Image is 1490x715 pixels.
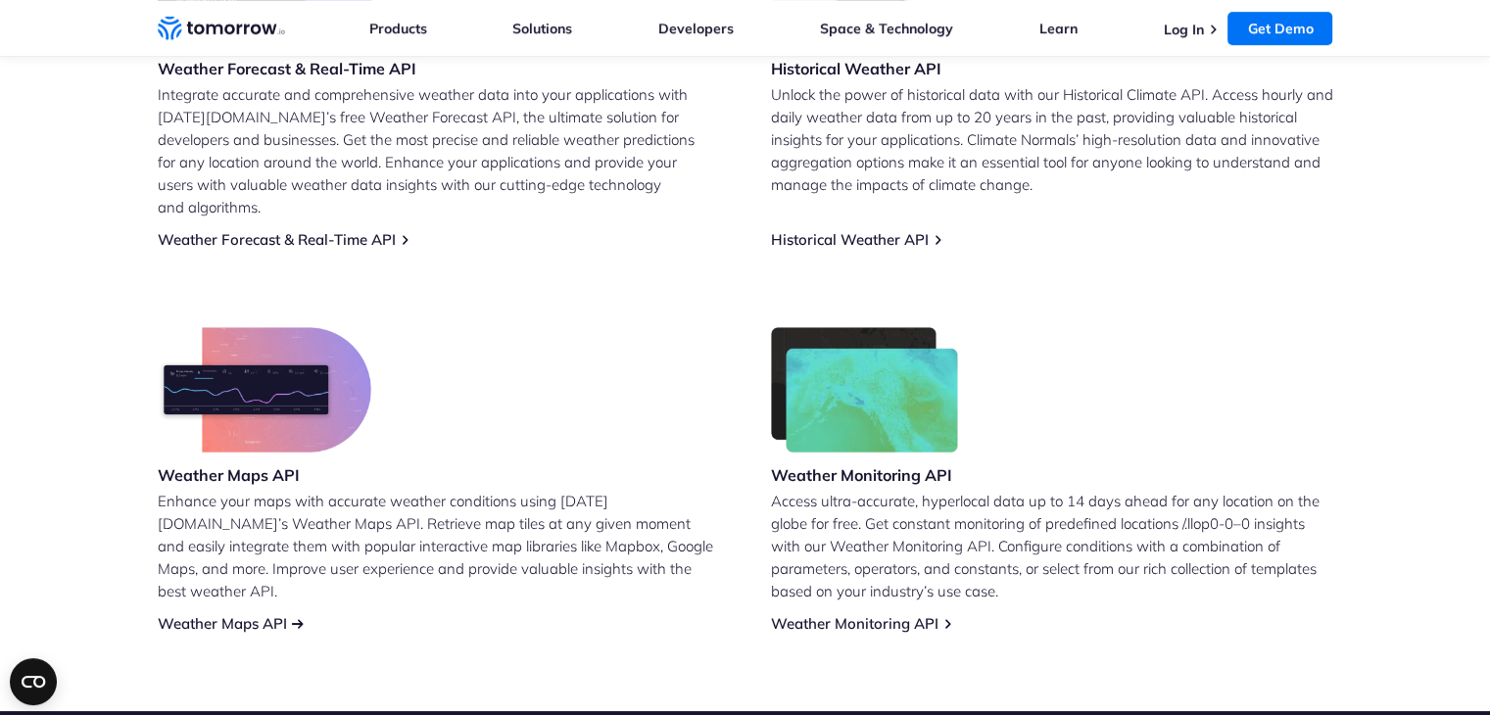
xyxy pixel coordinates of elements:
[1227,12,1332,45] a: Get Demo
[158,464,371,486] h3: Weather Maps API
[51,51,260,67] div: Domain: [DATE][DOMAIN_NAME]
[195,114,211,129] img: tab_keywords_by_traffic_grey.svg
[771,83,1333,196] p: Unlock the power of historical data with our Historical Climate API. Access hourly and daily weat...
[771,58,941,79] h3: Historical Weather API
[1039,20,1078,37] a: Learn
[369,20,427,37] a: Products
[820,20,953,37] a: Space & Technology
[771,464,959,486] h3: Weather Monitoring API
[158,83,720,218] p: Integrate accurate and comprehensive weather data into your applications with [DATE][DOMAIN_NAME]...
[771,490,1333,602] p: Access ultra-accurate, hyperlocal data up to 14 days ahead for any location on the globe for free...
[158,614,287,633] a: Weather Maps API
[53,114,69,129] img: tab_domain_overview_orange.svg
[1163,21,1203,38] a: Log In
[658,20,734,37] a: Developers
[158,490,720,602] p: Enhance your maps with accurate weather conditions using [DATE][DOMAIN_NAME]’s Weather Maps API. ...
[216,116,330,128] div: Keywords by Traffic
[10,658,57,705] button: Open CMP widget
[31,31,47,47] img: logo_orange.svg
[771,614,938,633] a: Weather Monitoring API
[512,20,572,37] a: Solutions
[771,230,929,249] a: Historical Weather API
[158,58,416,79] h3: Weather Forecast & Real-Time API
[55,31,96,47] div: v 4.0.25
[158,230,396,249] a: Weather Forecast & Real-Time API
[74,116,175,128] div: Domain Overview
[158,14,285,43] a: Home link
[31,51,47,67] img: website_grey.svg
